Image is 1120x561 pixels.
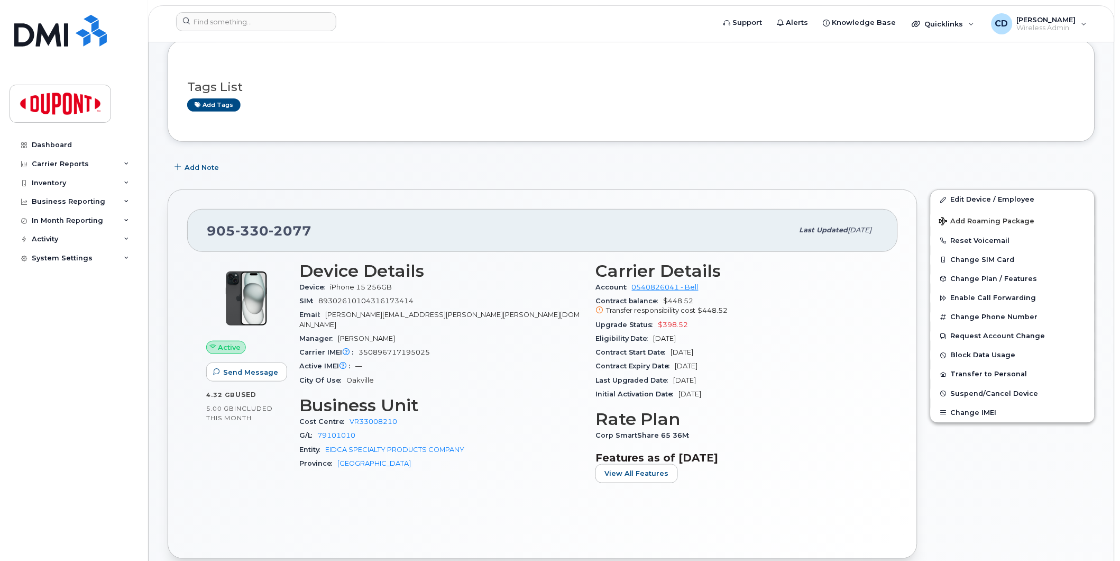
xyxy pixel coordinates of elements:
span: used [235,391,256,399]
span: [DATE] [848,226,872,234]
span: [DATE] [679,390,702,398]
span: [DATE] [674,376,696,384]
span: $448.52 [595,297,879,316]
span: Add Note [185,162,219,173]
a: VR33008210 [350,418,397,426]
button: Reset Voicemail [931,231,1095,250]
span: Knowledge Base [832,17,896,28]
a: Edit Device / Employee [931,190,1095,209]
span: Add Roaming Package [939,217,1035,227]
span: Wireless Admin [1017,24,1076,32]
button: Change IMEI [931,403,1095,422]
button: Transfer to Personal [931,365,1095,384]
span: 905 [207,223,311,239]
button: View All Features [595,464,678,483]
span: [PERSON_NAME] [1017,15,1076,24]
button: Block Data Usage [931,346,1095,365]
span: $448.52 [698,306,728,314]
span: Corp SmartShare 65 36M [595,431,695,439]
a: EIDCA SPECIALTY PRODUCTS COMPANY [325,446,464,454]
img: iPhone_15_Black.png [215,267,278,330]
a: 79101010 [317,431,355,439]
span: Enable Call Forwarding [951,294,1036,302]
span: Support [733,17,763,28]
button: Add Roaming Package [931,210,1095,231]
a: Support [717,12,770,33]
span: Province [299,459,337,467]
span: Last updated [800,226,848,234]
span: Oakville [346,376,374,384]
span: Cost Centre [299,418,350,426]
span: View All Features [604,468,669,478]
span: [PERSON_NAME][EMAIL_ADDRESS][PERSON_NAME][PERSON_NAME][DOMAIN_NAME] [299,311,580,328]
span: Active [218,342,241,352]
span: Device [299,283,330,291]
span: [DATE] [671,348,694,356]
span: Contract Start Date [595,348,671,356]
span: Entity [299,446,325,454]
span: included this month [206,404,273,422]
span: Active IMEI [299,362,355,370]
span: Manager [299,334,338,342]
button: Send Message [206,363,287,382]
span: Send Message [223,367,278,377]
h3: Device Details [299,261,583,280]
a: [GEOGRAPHIC_DATA] [337,459,411,467]
span: iPhone 15 256GB [330,283,392,291]
span: 89302610104316173414 [318,297,414,305]
span: Upgrade Status [595,321,658,329]
span: Account [595,283,632,291]
button: Suspend/Cancel Device [931,384,1095,403]
button: Change SIM Card [931,250,1095,269]
h3: Business Unit [299,396,583,415]
span: Suspend/Cancel Device [951,390,1039,397]
div: Craig Duff [984,13,1095,34]
button: Enable Call Forwarding [931,288,1095,307]
span: Eligibility Date [595,334,654,342]
span: 4.32 GB [206,391,235,399]
span: Transfer responsibility cost [606,306,696,314]
a: 0540826041 - Bell [632,283,699,291]
button: Add Note [168,158,228,177]
button: Change Phone Number [931,307,1095,327]
button: Request Account Change [931,327,1095,346]
span: $398.52 [658,321,688,329]
a: Alerts [770,12,816,33]
span: [DATE] [675,362,698,370]
span: G/L [299,431,317,439]
h3: Features as of [DATE] [595,451,879,464]
span: [DATE] [654,334,676,342]
span: SIM [299,297,318,305]
span: City Of Use [299,376,346,384]
span: CD [995,17,1008,30]
span: Contract Expiry Date [595,362,675,370]
span: — [355,362,362,370]
span: Email [299,311,325,319]
h3: Rate Plan [595,410,879,429]
span: Last Upgraded Date [595,376,674,384]
a: Knowledge Base [816,12,904,33]
span: Alerts [786,17,809,28]
h3: Tags List [187,80,1076,94]
span: Quicklinks [925,20,963,28]
h3: Carrier Details [595,261,879,280]
span: Carrier IMEI [299,348,359,356]
a: Add tags [187,98,241,112]
span: Change Plan / Features [951,275,1038,283]
span: 350896717195025 [359,348,430,356]
span: 330 [235,223,269,239]
span: [PERSON_NAME] [338,334,395,342]
input: Find something... [176,12,336,31]
span: Initial Activation Date [595,390,679,398]
div: Quicklinks [905,13,982,34]
span: 2077 [269,223,311,239]
span: 5.00 GB [206,405,234,412]
button: Change Plan / Features [931,269,1095,288]
span: Contract balance [595,297,664,305]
